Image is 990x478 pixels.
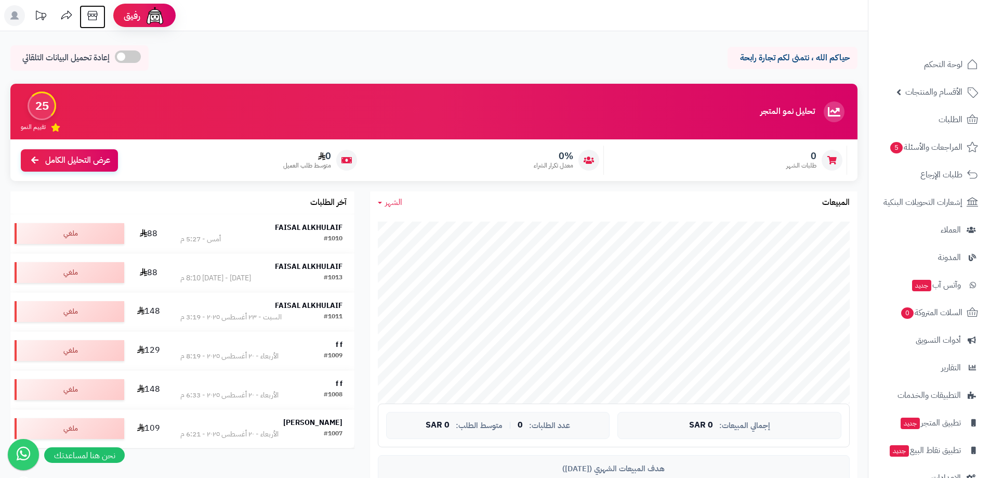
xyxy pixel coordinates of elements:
[518,421,523,430] span: 0
[875,135,984,160] a: المراجعات والأسئلة5
[21,149,118,172] a: عرض التحليل الكامل
[529,421,570,430] span: عدد الطلبات:
[901,307,914,319] span: 0
[509,421,511,429] span: |
[875,107,984,132] a: الطلبات
[875,162,984,187] a: طلبات الإرجاع
[897,388,961,403] span: التطبيقات والخدمات
[875,190,984,215] a: إشعارات التحويلات البنكية
[735,52,850,64] p: حياكم الله ، نتمنى لكم تجارة رابحة
[15,379,124,400] div: ملغي
[534,161,573,170] span: معدل تكرار الشراء
[889,443,961,458] span: تطبيق نقاط البيع
[324,429,342,440] div: #1007
[324,273,342,283] div: #1013
[534,150,573,162] span: 0%
[901,418,920,429] span: جديد
[941,223,961,237] span: العملاء
[900,305,962,320] span: السلات المتروكة
[45,154,110,166] span: عرض التحليل الكامل
[939,112,962,127] span: الطلبات
[310,198,347,208] h3: آخر الطلبات
[924,57,962,72] span: لوحة التحكم
[15,301,124,322] div: ملغي
[275,300,342,311] strong: FAISAL ALKHULAIF
[890,142,903,153] span: 5
[911,278,961,292] span: وآتس آب
[180,351,279,361] div: الأربعاء - ٢٠ أغسطس ٢٠٢٥ - 8:19 م
[875,438,984,463] a: تطبيق نقاط البيعجديد
[180,390,279,401] div: الأربعاء - ٢٠ أغسطس ٢٠٢٥ - 6:33 م
[920,167,962,182] span: طلبات الإرجاع
[22,52,110,64] span: إعادة تحميل البيانات التلقائي
[21,123,46,132] span: تقييم النمو
[875,410,984,435] a: تطبيق المتجرجديد
[916,333,961,347] span: أدوات التسويق
[875,300,984,325] a: السلات المتروكة0
[456,421,503,430] span: متوسط الطلب:
[124,9,140,22] span: رفيق
[28,5,54,29] a: تحديثات المنصة
[128,331,168,370] td: 129
[912,280,931,291] span: جديد
[324,234,342,244] div: #1010
[822,198,850,208] h3: المبيعات
[128,409,168,448] td: 109
[905,85,962,99] span: الأقسام والمنتجات
[128,253,168,292] td: 88
[883,195,962,210] span: إشعارات التحويلات البنكية
[180,234,221,244] div: أمس - 5:27 م
[15,223,124,244] div: ملغي
[15,262,124,283] div: ملغي
[875,328,984,353] a: أدوات التسويق
[336,339,342,350] strong: f f
[180,429,279,440] div: الأربعاء - ٢٠ أغسطس ٢٠٢٥ - 6:21 م
[386,463,841,474] div: هدف المبيعات الشهري ([DATE])
[426,421,450,430] span: 0 SAR
[875,245,984,270] a: المدونة
[180,312,282,322] div: السبت - ٢٣ أغسطس ٢٠٢٥ - 3:19 م
[889,140,962,154] span: المراجعات والأسئلة
[15,418,124,439] div: ملغي
[378,197,402,209] a: الشهر
[875,273,984,298] a: وآتس آبجديد
[941,360,961,375] span: التقارير
[938,250,961,265] span: المدونة
[275,261,342,272] strong: FAISAL ALKHULAIF
[324,351,342,361] div: #1009
[900,416,961,430] span: تطبيق المتجر
[15,340,124,361] div: ملغي
[336,378,342,389] strong: f f
[786,150,816,162] span: 0
[689,421,713,430] span: 0 SAR
[385,196,402,209] span: الشهر
[324,312,342,322] div: #1011
[283,417,342,428] strong: [PERSON_NAME]
[128,214,168,253] td: 88
[875,52,984,77] a: لوحة التحكم
[786,161,816,170] span: طلبات الشهر
[875,383,984,408] a: التطبيقات والخدمات
[760,107,815,117] h3: تحليل نمو المتجر
[180,273,251,283] div: [DATE] - [DATE] 8:10 م
[324,390,342,401] div: #1008
[719,421,770,430] span: إجمالي المبيعات:
[275,222,342,233] strong: FAISAL ALKHULAIF
[875,355,984,380] a: التقارير
[875,217,984,242] a: العملاء
[128,292,168,331] td: 148
[128,370,168,409] td: 148
[144,5,165,26] img: ai-face.png
[283,161,331,170] span: متوسط طلب العميل
[890,445,909,457] span: جديد
[283,150,331,162] span: 0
